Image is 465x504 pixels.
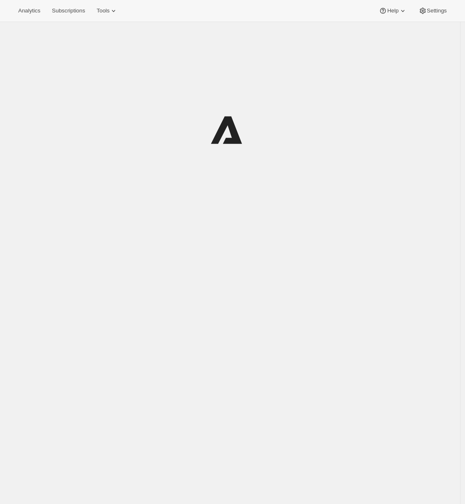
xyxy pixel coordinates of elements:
[387,7,398,14] span: Help
[52,7,85,14] span: Subscriptions
[92,5,123,17] button: Tools
[414,5,452,17] button: Settings
[427,7,447,14] span: Settings
[374,5,412,17] button: Help
[13,5,45,17] button: Analytics
[97,7,109,14] span: Tools
[47,5,90,17] button: Subscriptions
[18,7,40,14] span: Analytics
